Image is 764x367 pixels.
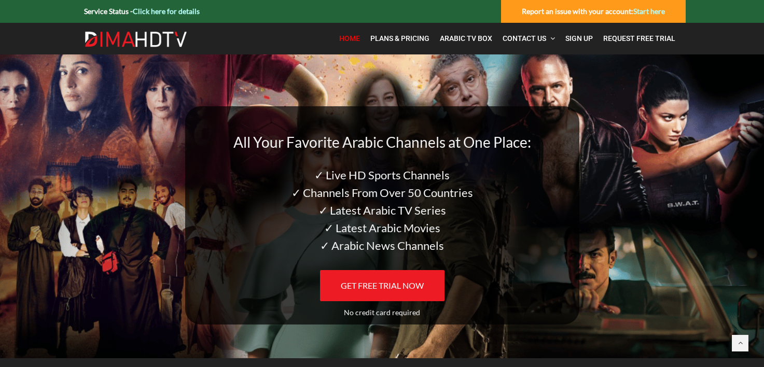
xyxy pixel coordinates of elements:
a: Contact Us [497,28,560,49]
span: ✓ Live HD Sports Channels [314,168,450,182]
a: Click here for details [133,7,200,16]
a: Request Free Trial [598,28,680,49]
span: ✓ Arabic News Channels [320,238,444,252]
span: ✓ Latest Arabic Movies [324,221,440,235]
a: Sign Up [560,28,598,49]
a: Start here [633,7,665,16]
span: Request Free Trial [603,34,675,43]
span: No credit card required [344,308,420,317]
a: GET FREE TRIAL NOW [320,270,444,301]
span: Sign Up [565,34,593,43]
span: Plans & Pricing [370,34,429,43]
img: Dima HDTV [84,31,188,48]
span: ✓ Channels From Over 50 Countries [291,186,473,200]
a: Home [334,28,365,49]
span: Arabic TV Box [440,34,492,43]
a: Arabic TV Box [435,28,497,49]
span: All Your Favorite Arabic Channels at One Place: [233,133,531,151]
span: Home [339,34,360,43]
strong: Report an issue with your account: [522,7,665,16]
a: Plans & Pricing [365,28,435,49]
a: Back to top [732,335,748,351]
strong: Service Status - [84,7,200,16]
span: GET FREE TRIAL NOW [341,280,424,290]
span: Contact Us [503,34,546,43]
span: ✓ Latest Arabic TV Series [318,203,446,217]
